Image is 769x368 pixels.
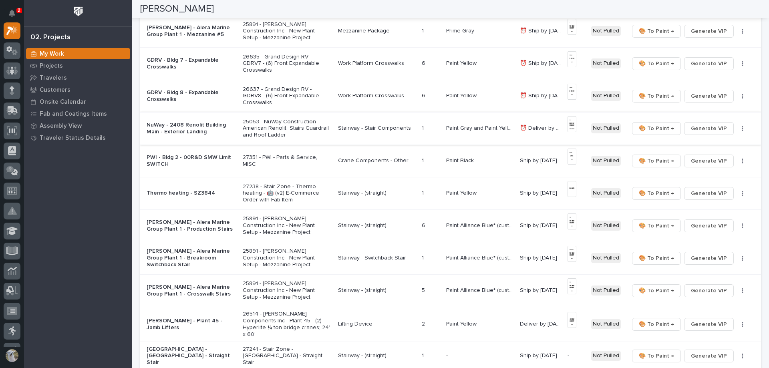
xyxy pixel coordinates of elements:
p: [PERSON_NAME] - Alera Marine Group Plant 1 - Breakroom Switchback Stair [147,248,236,268]
p: 1 [422,123,425,132]
p: Paint Black [446,156,475,164]
p: 1 [422,156,425,164]
a: Assembly View [24,120,132,132]
p: 27241 - Stair Zone - [GEOGRAPHIC_DATA] - Straight Stair [243,346,332,366]
tr: [PERSON_NAME] - Alera Marine Group Plant 1 - Production Stairs25891 - [PERSON_NAME] Construction ... [140,209,761,242]
div: Not Pulled [591,58,621,68]
button: Generate VIP [684,219,734,232]
div: 02. Projects [30,33,70,42]
button: Generate VIP [684,350,734,362]
a: Onsite Calendar [24,96,132,108]
tr: GDRV - Bldg 7 - Expandable Crosswalks26635 - Grand Design RV - GDRV7 - (6) Front Expandable Cross... [140,47,761,80]
p: Ship by [DATE] [520,286,559,294]
p: 25891 - [PERSON_NAME] Construction Inc - New Plant Setup - Mezzanine Project [243,21,332,41]
a: My Work [24,48,132,60]
a: Traveler Status Details [24,132,132,144]
p: Paint Alliance Blue* (custom) [446,221,515,229]
tr: GDRV - Bldg 8 - Expandable Crosswalks26637 - Grand Design RV - GDRV8 - (6) Front Expandable Cross... [140,80,761,112]
span: Generate VIP [691,253,727,263]
p: NuWay - 2408 Renolit Building Main - Exterior Landing [147,122,236,135]
tr: Thermo heating - SZ384427238 - Stair Zone - Thermo heating - 🤖 (v2) E-Commerce Order with Fab Ite... [140,177,761,209]
p: 1 [422,351,425,359]
p: 26635 - Grand Design RV - GDRV7 - (6) Front Expandable Crosswalks [243,54,332,74]
button: Generate VIP [684,57,734,70]
p: Stairway - (straight) [338,222,415,229]
p: 2 [422,319,427,328]
p: Ship by [DATE] [520,351,559,359]
p: [GEOGRAPHIC_DATA] - [GEOGRAPHIC_DATA] - Straight Stair [147,346,236,366]
p: 27238 - Stair Zone - Thermo heating - 🤖 (v2) E-Commerce Order with Fab Item [243,183,332,203]
button: Generate VIP [684,122,734,135]
p: 26514 - [PERSON_NAME] Components Inc - Plant 45 - (2) Hyperlite ¼ ton bridge cranes; 24’ x 60’ [243,311,332,338]
span: 🎨 To Paint → [639,286,674,296]
p: Prime Gray [446,26,476,34]
button: 🎨 To Paint → [632,90,681,103]
div: Not Pulled [591,91,621,101]
button: Generate VIP [684,155,734,167]
tr: NuWay - 2408 Renolit Building Main - Exterior Landing25053 - NuWay Construction - American Renoli... [140,112,761,145]
div: Not Pulled [591,26,621,36]
p: Work Platform Crosswalks [338,60,415,67]
img: Workspace Logo [71,4,86,19]
p: Deliver by 10/17/25 [520,319,563,328]
button: 🎨 To Paint → [632,350,681,362]
button: Generate VIP [684,284,734,297]
p: Projects [40,62,63,70]
button: 🎨 To Paint → [632,155,681,167]
span: 🎨 To Paint → [639,189,674,198]
p: [PERSON_NAME] - Plant 45 - Jamb Lifters [147,318,236,331]
p: 25891 - [PERSON_NAME] Construction Inc - New Plant Setup - Mezzanine Project [243,215,332,235]
p: - [568,352,585,359]
p: Work Platform Crosswalks [338,93,415,99]
span: 🎨 To Paint → [639,59,674,68]
div: Not Pulled [591,188,621,198]
div: Not Pulled [591,351,621,361]
p: ⏰ Ship by 9/26/25 [520,26,563,34]
span: 🎨 To Paint → [639,253,674,263]
span: Generate VIP [691,26,727,36]
button: 🎨 To Paint → [632,318,681,331]
p: 27351 - PWI - Parts & Service, MISC [243,154,332,168]
p: 25891 - [PERSON_NAME] Construction Inc - New Plant Setup - Mezzanine Project [243,280,332,300]
p: [PERSON_NAME] - Alera Marine Group Plant 1 - Mezzanine #5 [147,24,236,38]
span: 🎨 To Paint → [639,320,674,329]
p: Mezzanine Package [338,28,415,34]
span: Generate VIP [691,91,727,101]
p: Assembly View [40,123,82,130]
p: Customers [40,86,70,94]
p: Lifting Device [338,321,415,328]
div: Not Pulled [591,253,621,263]
p: ⏰ Deliver by 10/10/25 [520,123,563,132]
tr: [PERSON_NAME] - Alera Marine Group Plant 1 - Crosswalk Stairs25891 - [PERSON_NAME] Construction I... [140,274,761,307]
span: 🎨 To Paint → [639,124,674,133]
button: 🎨 To Paint → [632,219,681,232]
tr: [PERSON_NAME] - Alera Marine Group Plant 1 - Mezzanine #525891 - [PERSON_NAME] Construction Inc -... [140,15,761,47]
p: 1 [422,26,425,34]
p: Stairway - (straight) [338,352,415,359]
span: 🎨 To Paint → [639,351,674,361]
p: 25891 - [PERSON_NAME] Construction Inc - New Plant Setup - Mezzanine Project [243,248,332,268]
p: Paint Alliance Blue* (custom) [446,286,515,294]
p: [PERSON_NAME] - Alera Marine Group Plant 1 - Crosswalk Stairs [147,284,236,298]
button: Generate VIP [684,187,734,200]
span: Generate VIP [691,124,727,133]
a: Travelers [24,72,132,84]
tr: [PERSON_NAME] - Plant 45 - Jamb Lifters26514 - [PERSON_NAME] Components Inc - Plant 45 - (2) Hype... [140,307,761,342]
p: 6 [422,221,427,229]
span: Generate VIP [691,221,727,231]
span: Generate VIP [691,189,727,198]
p: Paint Yellow [446,91,478,99]
a: Customers [24,84,132,96]
p: Onsite Calendar [40,99,86,106]
div: Not Pulled [591,156,621,166]
p: 26637 - Grand Design RV - GDRV8 - (6) Front Expandable Crosswalks [243,86,332,106]
a: Projects [24,60,132,72]
p: 6 [422,91,427,99]
p: Stairway - Stair Components [338,125,415,132]
p: Thermo heating - SZ3844 [147,190,236,197]
p: Paint Gray and Paint Yellow [446,123,515,132]
p: Ship by [DATE] [520,188,559,197]
span: Generate VIP [691,286,727,296]
span: 🎨 To Paint → [639,91,674,101]
div: Not Pulled [591,123,621,133]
